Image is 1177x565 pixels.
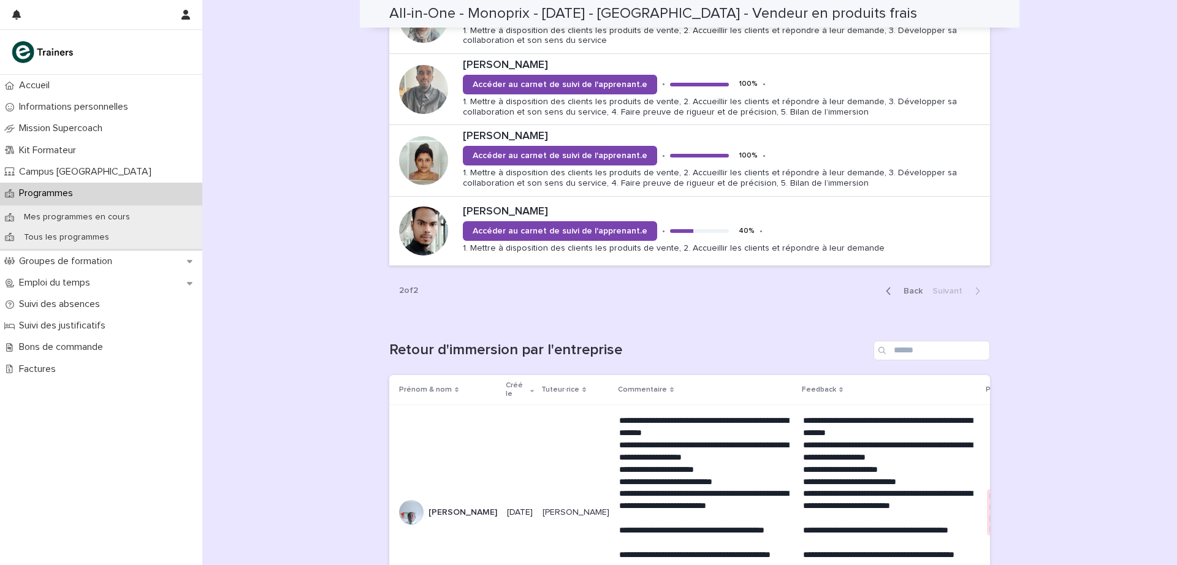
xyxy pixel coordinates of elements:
[463,221,657,241] a: Accéder au carnet de suivi de l'apprenant.e
[763,151,766,161] p: •
[14,277,100,289] p: Emploi du temps
[506,379,527,401] p: Créé le
[763,79,766,89] p: •
[14,256,122,267] p: Groupes de formation
[14,188,83,199] p: Programmes
[463,205,985,219] p: [PERSON_NAME]
[473,151,647,160] span: Accéder au carnet de suivi de l'apprenant.e
[739,79,758,89] div: 100 %
[463,26,985,47] p: 1. Mettre à disposition des clients les produits de vente, 2. Accueillir les clients et répondre ...
[10,40,77,64] img: K0CqGN7SDeD6s4JG8KQk
[986,383,1023,396] p: Projection
[463,146,657,165] a: Accéder au carnet de suivi de l'apprenant.e
[463,168,985,189] p: 1. Mettre à disposition des clients les produits de vente, 2. Accueillir les clients et répondre ...
[389,54,990,125] a: [PERSON_NAME]Accéder au carnet de suivi de l'apprenant.e•100%•1. Mettre à disposition des clients...
[14,145,86,156] p: Kit Formateur
[928,286,990,297] button: Next
[463,130,985,143] p: [PERSON_NAME]
[14,101,138,113] p: Informations personnelles
[473,227,647,235] span: Accéder au carnet de suivi de l'apprenant.e
[662,151,665,161] p: •
[14,298,110,310] p: Suivi des absences
[662,226,665,237] p: •
[389,276,428,306] p: 2 of 2
[802,383,836,396] p: Feedback
[739,151,758,161] div: 100 %
[739,226,755,237] div: 40 %
[543,507,609,518] p: [PERSON_NAME]
[14,232,119,243] p: Tous les programmes
[463,59,985,72] p: [PERSON_NAME]
[987,489,1032,535] div: Non, je ne me projette pas
[429,507,497,518] p: [PERSON_NAME]
[760,226,763,237] p: •
[14,212,140,222] p: Mes programmes en cours
[389,125,990,196] a: [PERSON_NAME]Accéder au carnet de suivi de l'apprenant.e•100%•1. Mettre à disposition des clients...
[896,287,923,295] span: Back
[463,75,657,94] a: Accéder au carnet de suivi de l'apprenant.e
[463,243,885,254] p: 1. Mettre à disposition des clients les produits de vente, 2. Accueillir les clients et répondre ...
[541,383,579,396] p: Tuteur·rice
[389,197,990,266] a: [PERSON_NAME]Accéder au carnet de suivi de l'apprenant.e•40%•1. Mettre à disposition des clients ...
[14,320,115,332] p: Suivi des justificatifs
[473,80,647,89] span: Accéder au carnet de suivi de l'apprenant.e
[389,5,917,23] h2: All-in-One - Monoprix - [DATE] - [GEOGRAPHIC_DATA] - Vendeur en produits frais
[618,383,667,396] p: Commentaire
[662,79,665,89] p: •
[874,341,990,360] input: Search
[14,123,112,134] p: Mission Supercoach
[932,287,970,295] span: Next
[876,286,928,297] button: Back
[14,363,66,375] p: Factures
[507,507,533,518] p: [DATE]
[463,97,985,118] p: 1. Mettre à disposition des clients les produits de vente, 2. Accueillir les clients et répondre ...
[389,341,869,359] h1: Retour d'immersion par l'entreprise
[399,383,452,396] p: Prénom & nom
[14,341,113,353] p: Bons de commande
[14,166,161,178] p: Campus [GEOGRAPHIC_DATA]
[14,80,59,91] p: Accueil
